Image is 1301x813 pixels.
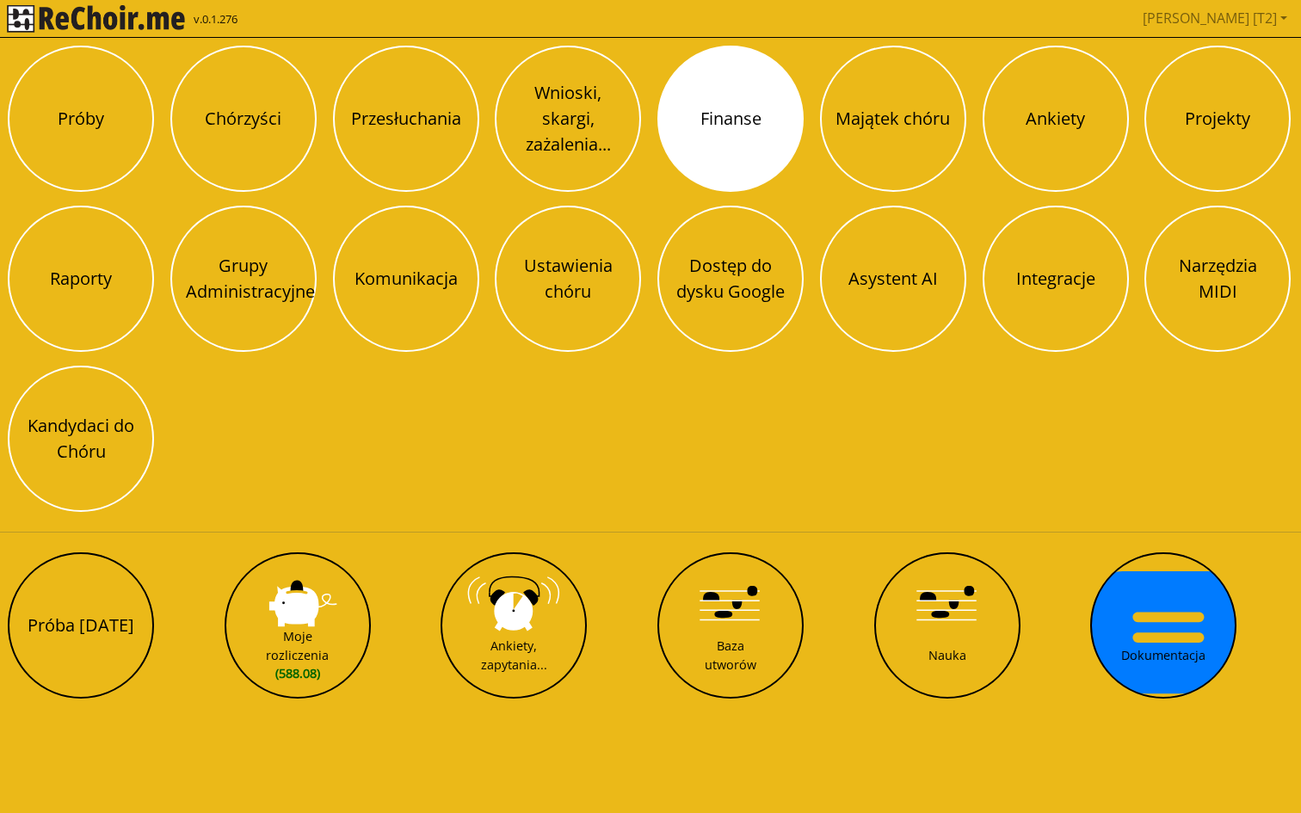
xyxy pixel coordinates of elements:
[266,664,329,683] span: (588.08)
[1136,1,1294,35] a: [PERSON_NAME] [T2]
[8,366,154,512] button: Kandydaci do Chóru
[8,46,154,192] button: Próby
[820,46,966,192] button: Majątek chóru
[495,46,641,192] button: Wnioski, skargi, zażalenia...
[7,5,185,33] img: rekłajer mi
[657,206,804,352] button: Dostęp do dysku Google
[820,206,966,352] button: Asystent AI
[983,46,1129,192] button: Ankiety
[705,637,756,674] div: Baza utworów
[333,46,479,192] button: Przesłuchania
[657,552,804,699] button: Baza utworów
[1121,646,1205,665] div: Dokumentacja
[333,206,479,352] button: Komunikacja
[928,646,966,665] div: Nauka
[983,206,1129,352] button: Integracje
[874,552,1020,699] button: Nauka
[481,637,547,674] div: Ankiety, zapytania...
[170,206,317,352] button: Grupy Administracyjne
[1090,552,1236,699] button: Dokumentacja
[1144,206,1291,352] button: Narzędzia MIDI
[8,206,154,352] button: Raporty
[1144,46,1291,192] button: Projekty
[194,11,237,28] span: v.0.1.276
[657,46,804,192] button: Finanse
[495,206,641,352] button: Ustawienia chóru
[225,552,371,699] button: Moje rozliczenia(588.08)
[8,552,154,699] button: Próba [DATE]
[170,46,317,192] button: Chórzyści
[266,627,329,683] div: Moje rozliczenia
[441,552,587,699] button: Ankiety, zapytania...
